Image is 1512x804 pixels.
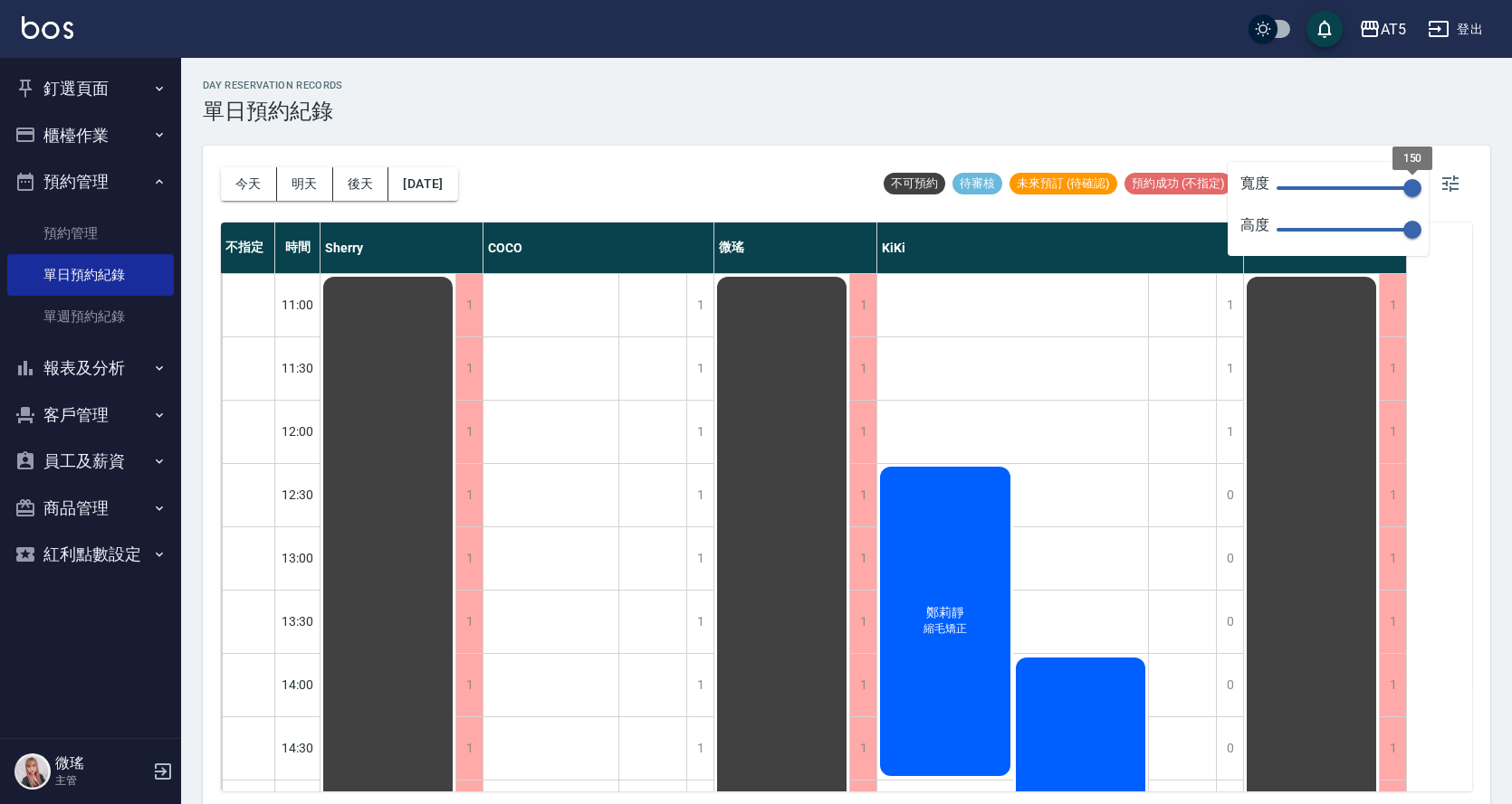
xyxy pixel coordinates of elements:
div: 1 [1379,717,1406,780]
span: 未來預訂 (待確認) [1010,175,1117,192]
div: 1 [686,464,713,526]
div: 0 [1216,464,1243,526]
div: 1 [1216,401,1243,463]
div: 1 [455,464,483,526]
div: 0 [1216,717,1243,780]
span: 高度 [1240,216,1269,243]
div: 0 [1216,591,1243,653]
span: 鄭莉靜 [923,605,968,621]
div: COCO [483,222,714,273]
div: 1 [849,337,876,400]
div: 12:30 [275,463,321,526]
button: 報表及分析 [7,345,174,392]
button: 釘選頁面 [7,65,174,112]
button: save [1306,11,1343,47]
div: 1 [455,654,483,716]
h5: 微瑤 [55,754,148,772]
span: 150 [1403,152,1422,165]
a: 單日預約紀錄 [7,254,174,296]
button: 明天 [277,167,333,201]
div: 1 [1379,274,1406,336]
div: 12:00 [275,400,321,463]
div: 1 [455,591,483,653]
div: 1 [849,654,876,716]
div: 1 [686,591,713,653]
div: 1 [1379,401,1406,463]
div: 1 [686,527,713,590]
div: 1 [455,337,483,400]
button: 商品管理 [7,485,174,532]
div: 1 [455,527,483,590]
a: 單週預約紀錄 [7,296,174,337]
div: 14:00 [275,653,321,716]
div: 1 [1216,274,1243,336]
div: 1 [455,274,483,336]
div: 1 [1379,337,1406,400]
button: 今天 [221,167,277,201]
h3: 單日預約紀錄 [203,99,343,124]
button: 員工及薪資 [7,438,174,485]
div: 微瑤 [714,222,877,273]
button: [DATE] [388,167,457,201]
div: 1 [1379,464,1406,526]
span: 寬度 [1240,175,1269,202]
div: 時間 [275,222,321,273]
div: 1 [849,401,876,463]
div: 11:30 [275,336,321,400]
div: 1 [849,464,876,526]
div: AT5 [1381,18,1406,41]
span: 待審核 [952,175,1002,192]
div: 0 [1216,527,1243,590]
div: 14:30 [275,716,321,780]
div: 1 [849,591,876,653]
img: Person [14,753,51,790]
div: 1 [686,337,713,400]
p: 主管 [55,772,148,789]
img: Logo [22,16,73,39]
div: 1 [455,401,483,463]
span: 預約成功 (不指定) [1124,175,1232,192]
div: 13:00 [275,526,321,590]
div: KiKi [877,222,1244,273]
button: 紅利點數設定 [7,531,174,578]
button: 客戶管理 [7,392,174,439]
div: 1 [686,274,713,336]
div: 1 [1379,654,1406,716]
div: 13:30 [275,590,321,653]
a: 預約管理 [7,213,174,254]
div: 0 [1216,654,1243,716]
div: 1 [686,654,713,716]
button: 預約管理 [7,158,174,205]
div: 1 [849,717,876,780]
div: 不指定 [221,222,275,273]
h2: day Reservation records [203,80,343,91]
div: 1 [686,717,713,780]
button: AT5 [1352,11,1413,48]
div: 1 [1379,591,1406,653]
div: 1 [1379,527,1406,590]
div: 11:00 [275,273,321,336]
span: 縮毛矯正 [920,621,971,637]
span: 不可預約 [884,175,945,192]
div: 1 [455,717,483,780]
div: Sherry [321,222,483,273]
div: 1 [686,401,713,463]
div: 1 [1216,337,1243,400]
button: 登出 [1421,13,1490,46]
div: 1 [849,274,876,336]
div: 1 [849,527,876,590]
button: 後天 [333,167,389,201]
button: 櫃檯作業 [7,112,174,159]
